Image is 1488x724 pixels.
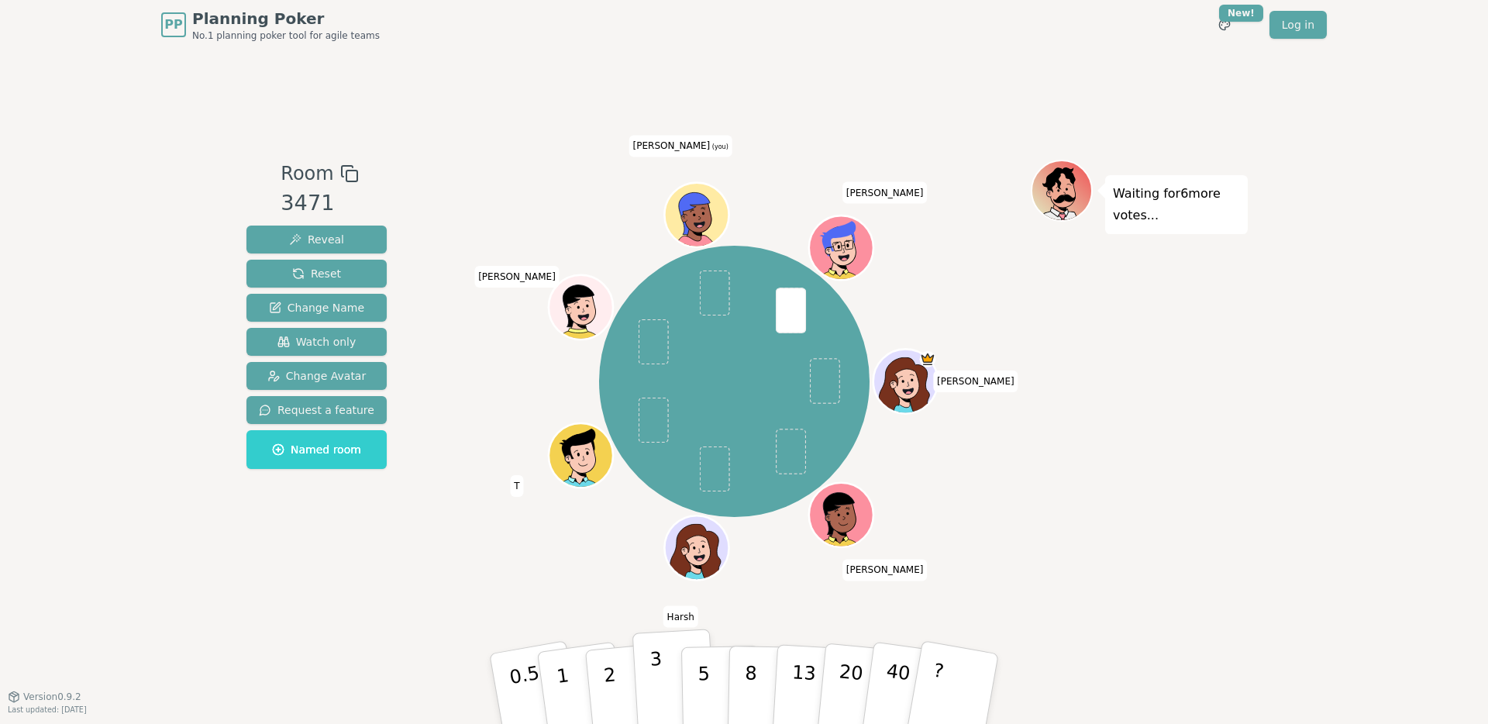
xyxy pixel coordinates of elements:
[281,160,333,188] span: Room
[663,605,698,627] span: Click to change your name
[246,430,387,469] button: Named room
[246,396,387,424] button: Request a feature
[1211,11,1238,39] button: New!
[292,266,341,281] span: Reset
[161,8,380,42] a: PPPlanning PokerNo.1 planning poker tool for agile teams
[23,691,81,703] span: Version 0.9.2
[919,351,935,367] span: Gary is the host
[1219,5,1263,22] div: New!
[246,328,387,356] button: Watch only
[192,8,380,29] span: Planning Poker
[246,260,387,288] button: Reset
[1113,183,1240,226] p: Waiting for 6 more votes...
[474,266,560,288] span: Click to change your name
[842,181,928,203] span: Click to change your name
[164,16,182,34] span: PP
[281,188,358,219] div: 3471
[259,402,374,418] span: Request a feature
[246,294,387,322] button: Change Name
[1269,11,1327,39] a: Log in
[289,232,344,247] span: Reveal
[666,184,726,245] button: Click to change your avatar
[269,300,364,315] span: Change Name
[933,371,1018,392] span: Click to change your name
[510,475,523,497] span: Click to change your name
[710,143,728,150] span: (you)
[8,705,87,714] span: Last updated: [DATE]
[629,135,732,157] span: Click to change your name
[246,226,387,253] button: Reveal
[267,368,367,384] span: Change Avatar
[842,559,928,581] span: Click to change your name
[277,334,356,350] span: Watch only
[246,362,387,390] button: Change Avatar
[8,691,81,703] button: Version0.9.2
[192,29,380,42] span: No.1 planning poker tool for agile teams
[272,442,361,457] span: Named room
